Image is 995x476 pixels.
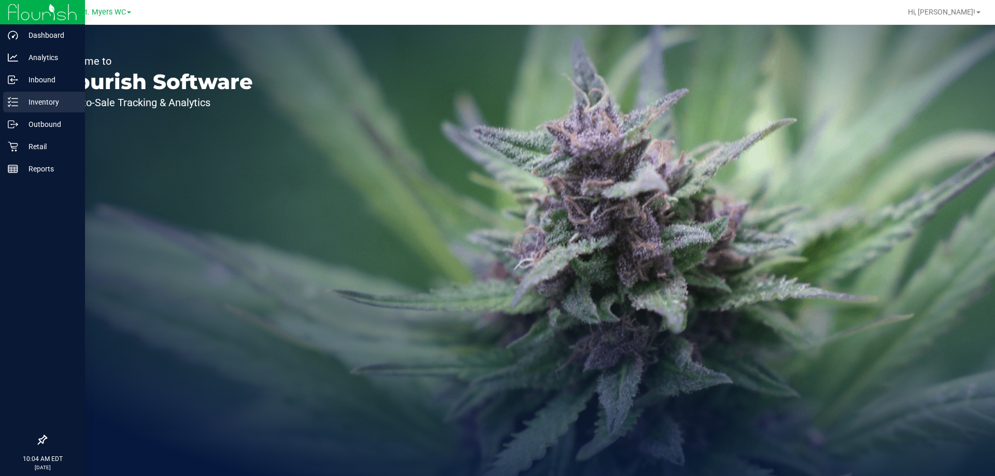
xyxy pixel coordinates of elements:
[18,118,80,131] p: Outbound
[18,74,80,86] p: Inbound
[18,51,80,64] p: Analytics
[81,8,126,17] span: Ft. Myers WC
[8,141,18,152] inline-svg: Retail
[8,97,18,107] inline-svg: Inventory
[8,75,18,85] inline-svg: Inbound
[8,30,18,40] inline-svg: Dashboard
[8,119,18,129] inline-svg: Outbound
[908,8,975,16] span: Hi, [PERSON_NAME]!
[18,140,80,153] p: Retail
[56,71,253,92] p: Flourish Software
[8,52,18,63] inline-svg: Analytics
[8,164,18,174] inline-svg: Reports
[56,97,253,108] p: Seed-to-Sale Tracking & Analytics
[5,454,80,464] p: 10:04 AM EDT
[5,464,80,471] p: [DATE]
[56,56,253,66] p: Welcome to
[18,163,80,175] p: Reports
[18,96,80,108] p: Inventory
[18,29,80,41] p: Dashboard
